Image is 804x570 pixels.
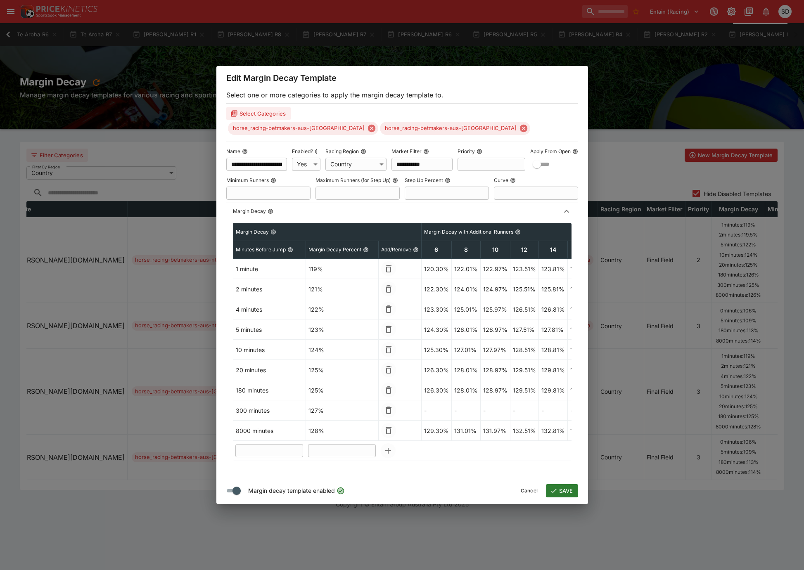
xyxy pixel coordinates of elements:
button: Minutes Before Jump [287,247,293,253]
button: Margin Decay Percent [363,247,369,253]
th: 10 [480,241,510,259]
table: sticky simple table [233,223,714,461]
p: Minimum Runners [226,177,269,184]
td: 20 minutes [233,360,306,380]
td: 129.30% [421,421,451,441]
button: Step Up Percent [445,177,451,183]
div: Edit Margin Decay Template [216,66,588,90]
td: 131.01% [451,421,480,441]
button: SAVE [546,484,578,497]
td: 127.97% [480,340,510,360]
p: Enabled? [292,148,313,155]
th: 14 [538,241,567,259]
td: 129.81% [538,380,567,400]
td: 125.30% [421,340,451,360]
button: Margin Decay [268,208,273,214]
td: 132.81% [538,421,567,441]
button: Apply From Open [572,149,578,154]
td: 129.51% [510,360,538,380]
td: 128.98% [567,340,598,360]
td: 127% [306,400,378,421]
td: 1 minute [233,259,306,279]
td: 124.01% [451,279,480,299]
td: 126.97% [480,319,510,340]
p: Margin Decay with Additional Runners [424,228,513,235]
td: 122% [306,299,378,319]
td: 128.97% [480,360,510,380]
td: 8000 minutes [233,421,306,441]
td: - [480,400,510,421]
td: 127.98% [567,319,598,340]
button: Margin Decay [226,203,578,220]
td: 4 minutes [233,299,306,319]
td: 5 minutes [233,319,306,340]
td: 127.81% [538,319,567,340]
td: 123.81% [538,259,567,279]
th: 6 [421,241,451,259]
td: 126.30% [421,380,451,400]
td: 131.97% [480,421,510,441]
td: 126.81% [538,299,567,319]
td: 125.51% [510,279,538,299]
p: Minutes Before Jump [236,246,286,253]
button: Cancel [516,484,543,497]
th: 12 [510,241,538,259]
td: 119% [306,259,378,279]
td: 128.97% [480,380,510,400]
td: 122.30% [421,279,451,299]
td: 123% [306,319,378,340]
button: Market Filter [423,149,429,154]
td: 128.01% [451,380,480,400]
button: Margin Decay [270,229,276,235]
p: Add/Remove [381,246,411,253]
p: Margin Decay [236,228,269,235]
p: Racing Region [325,148,359,155]
td: 10 minutes [233,340,306,360]
span: Select one or more categories to apply the margin decay template to. [226,91,444,99]
p: Market Filter [391,148,422,155]
th: 8 [451,241,480,259]
td: - [567,400,598,421]
button: Enabled? [315,149,320,154]
td: 123.51% [510,259,538,279]
td: 122.01% [451,259,480,279]
button: Select Categories [226,107,291,120]
td: 124.30% [421,319,451,340]
div: horse_racing-betmakers-aus-[GEOGRAPHIC_DATA] [380,122,530,135]
p: Name [226,148,240,155]
td: 129.51% [510,380,538,400]
td: 126.30% [421,360,451,380]
td: 125.81% [538,279,567,299]
td: 126.01% [451,319,480,340]
td: 123.98% [567,259,598,279]
p: Step Up Percent [405,177,443,184]
td: 124.97% [480,279,510,299]
td: 300 minutes [233,400,306,421]
p: Apply From Open [530,148,571,155]
div: horse_racing-betmakers-aus-[GEOGRAPHIC_DATA] [228,122,378,135]
button: Curve [510,177,516,183]
div: Margin Decay [226,220,578,468]
button: Margin Decay with Additional Runners [515,229,521,235]
td: - [421,400,451,421]
td: 129.98% [567,360,598,380]
button: Minimum Runners [270,177,276,183]
td: 121% [306,279,378,299]
td: 127.01% [451,340,480,360]
button: Maximum Runners (for Step Up) [392,177,398,183]
td: - [451,400,480,421]
td: 124% [306,340,378,360]
td: 128.51% [510,340,538,360]
td: 120.30% [421,259,451,279]
td: 128.01% [451,360,480,380]
p: Margin Decay Percent [308,246,361,253]
td: - [538,400,567,421]
th: 16 [567,241,598,259]
span: horse_racing-betmakers-aus-[GEOGRAPHIC_DATA] [228,124,370,132]
td: 125% [306,380,378,400]
span: Margin decay template enabled [248,486,335,495]
td: 129.98% [567,380,598,400]
td: 126.98% [567,299,598,319]
td: 123.30% [421,299,451,319]
td: 125.98% [567,279,598,299]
